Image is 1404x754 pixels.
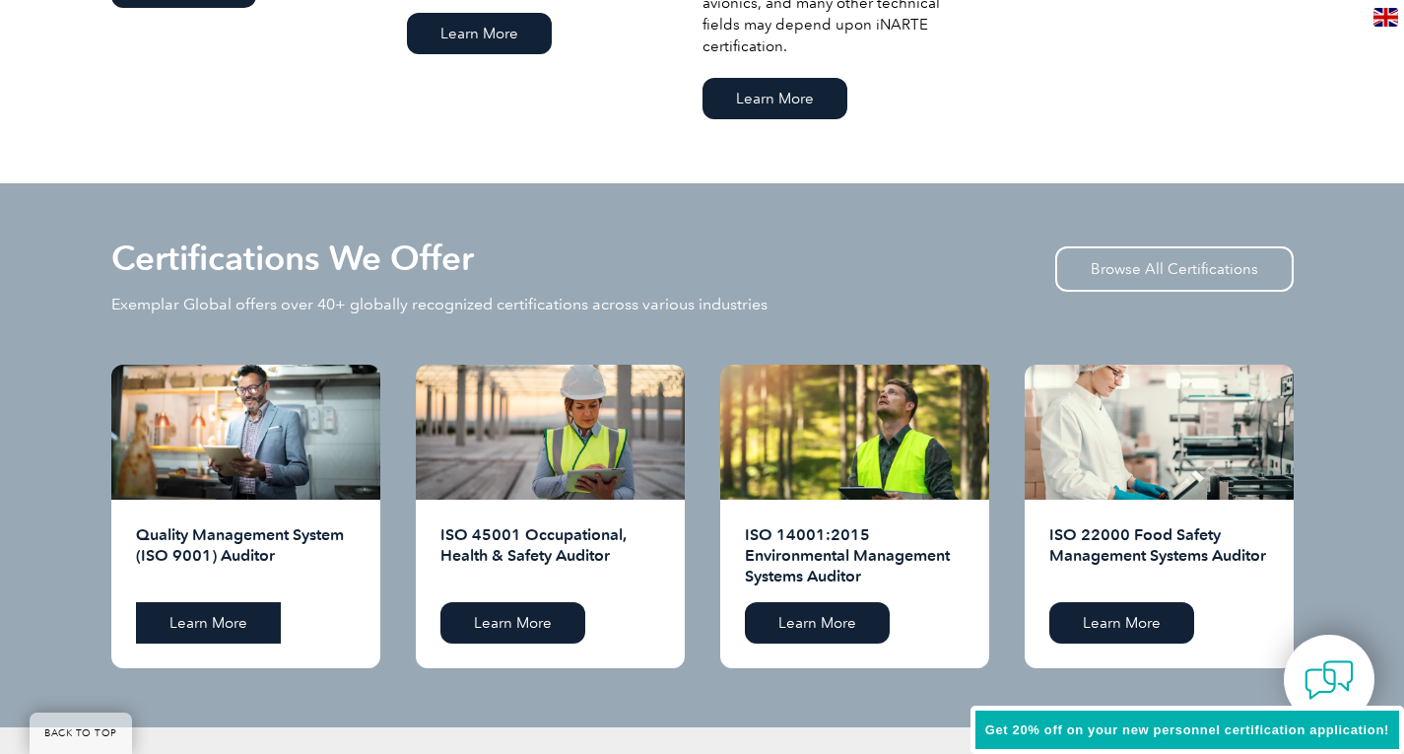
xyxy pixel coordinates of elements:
a: Learn More [745,602,890,644]
a: Learn More [440,602,585,644]
a: Browse All Certifications [1055,246,1294,292]
img: en [1373,8,1398,27]
a: BACK TO TOP [30,713,132,754]
h2: ISO 14001:2015 Environmental Management Systems Auditor [745,524,965,587]
h2: Certifications We Offer [111,242,474,274]
img: contact-chat.png [1304,655,1354,705]
h2: ISO 22000 Food Safety Management Systems Auditor [1049,524,1269,587]
a: Learn More [407,13,552,54]
a: Learn More [1049,602,1194,644]
a: Learn More [136,602,281,644]
a: Learn More [702,78,847,119]
h2: Quality Management System (ISO 9001) Auditor [136,524,356,587]
span: Get 20% off on your new personnel certification application! [985,722,1389,737]
h2: ISO 45001 Occupational, Health & Safety Auditor [440,524,660,587]
p: Exemplar Global offers over 40+ globally recognized certifications across various industries [111,294,768,315]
